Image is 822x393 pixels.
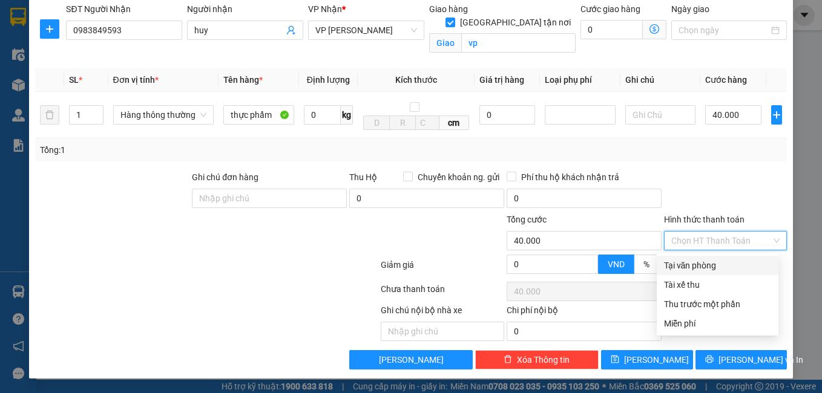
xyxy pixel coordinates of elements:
[307,75,350,85] span: Định lượng
[608,259,625,269] span: VND
[40,143,318,157] div: Tổng: 1
[7,49,33,109] img: logo
[66,2,182,16] div: SĐT Người Nhận
[479,75,524,85] span: Giá trị hàng
[679,24,769,37] input: Ngày giao
[643,259,649,269] span: %
[40,10,127,49] strong: CHUYỂN PHÁT NHANH AN PHÚ QUÝ
[381,304,504,322] div: Ghi chú nội bộ nhà xe
[380,282,505,304] div: Chưa thanh toán
[507,304,662,322] div: Chi phí nội bộ
[611,355,619,365] span: save
[461,33,576,53] input: Giao tận nơi
[517,353,570,366] span: Xóa Thông tin
[705,75,747,85] span: Cước hàng
[718,353,803,366] span: [PERSON_NAME] và In
[664,278,771,291] div: Tài xế thu
[664,297,771,311] div: Thu trước một phần
[192,172,258,182] label: Ghi chú đơn hàng
[363,115,390,130] input: D
[771,105,782,125] button: plus
[389,115,416,130] input: R
[624,353,689,366] span: [PERSON_NAME]
[649,24,659,34] span: dollar-circle
[516,171,624,184] span: Phí thu hộ khách nhận trả
[664,317,771,330] div: Miễn phí
[41,24,59,34] span: plus
[625,105,695,125] input: Ghi Chú
[504,355,512,365] span: delete
[40,19,59,39] button: plus
[381,322,504,341] input: Nhập ghi chú
[223,75,263,85] span: Tên hàng
[580,4,640,14] label: Cước giao hàng
[664,259,771,272] div: Tại văn phòng
[192,189,347,208] input: Ghi chú đơn hàng
[507,215,547,224] span: Tổng cước
[705,355,714,365] span: printer
[540,68,620,92] th: Loại phụ phí
[187,2,303,16] div: Người nhận
[113,75,159,85] span: Đơn vị tính
[772,110,781,120] span: plus
[695,350,787,369] button: printer[PERSON_NAME] và In
[349,350,473,369] button: [PERSON_NAME]
[395,75,437,85] span: Kích thước
[308,4,342,14] span: VP Nhận
[479,105,536,125] input: 0
[671,4,709,14] label: Ngày giao
[620,68,700,92] th: Ghi chú
[580,20,643,39] input: Cước giao hàng
[35,51,133,83] span: [GEOGRAPHIC_DATA], [GEOGRAPHIC_DATA] ↔ [GEOGRAPHIC_DATA]
[455,16,576,29] span: [GEOGRAPHIC_DATA] tận nơi
[341,105,353,125] span: kg
[40,105,59,125] button: delete
[223,105,294,125] input: VD: Bàn, Ghế
[439,115,469,130] span: cm
[380,258,505,279] div: Giảm giá
[429,4,468,14] span: Giao hàng
[69,75,79,85] span: SL
[415,115,439,130] input: C
[120,106,206,124] span: Hàng thông thường
[315,21,417,39] span: VP NGỌC HỒI
[286,25,296,35] span: user-add
[413,171,504,184] span: Chuyển khoản ng. gửi
[475,350,599,369] button: deleteXóa Thông tin
[379,353,444,366] span: [PERSON_NAME]
[429,33,461,53] span: Giao
[664,215,745,224] label: Hình thức thanh toán
[349,172,377,182] span: Thu Hộ
[601,350,693,369] button: save[PERSON_NAME]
